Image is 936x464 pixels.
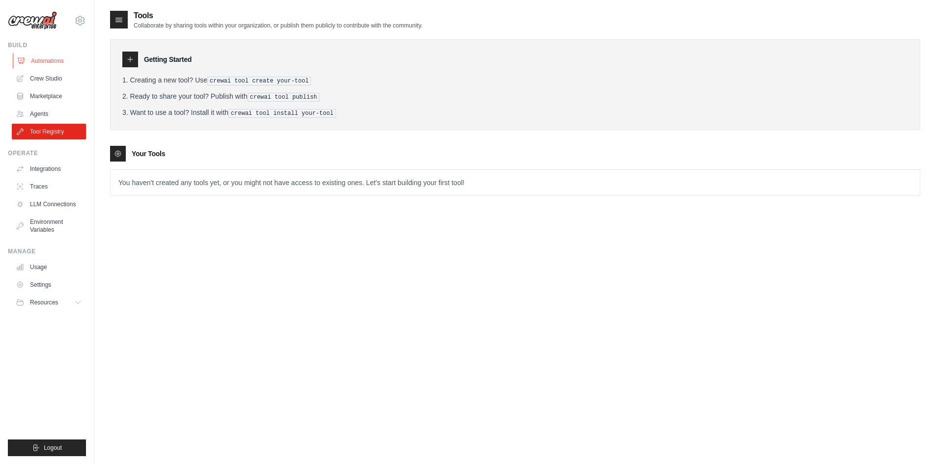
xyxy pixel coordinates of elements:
[8,41,86,49] div: Build
[12,179,86,194] a: Traces
[122,75,908,85] li: Creating a new tool? Use
[30,299,58,306] span: Resources
[122,108,908,118] li: Want to use a tool? Install it with
[144,55,192,64] h3: Getting Started
[12,124,86,139] a: Tool Registry
[8,439,86,456] button: Logout
[134,22,423,29] p: Collaborate by sharing tools within your organization, or publish them publicly to contribute wit...
[12,88,86,104] a: Marketplace
[248,93,320,102] pre: crewai tool publish
[8,11,57,30] img: Logo
[12,196,86,212] a: LLM Connections
[12,259,86,275] a: Usage
[12,161,86,177] a: Integrations
[12,214,86,238] a: Environment Variables
[12,295,86,310] button: Resources
[207,77,312,85] pre: crewai tool create your-tool
[111,170,920,195] p: You haven't created any tools yet, or you might not have access to existing ones. Let's start bui...
[12,71,86,86] a: Crew Studio
[8,247,86,255] div: Manage
[8,149,86,157] div: Operate
[122,91,908,102] li: Ready to share your tool? Publish with
[228,109,336,118] pre: crewai tool install your-tool
[12,277,86,293] a: Settings
[44,444,62,452] span: Logout
[12,106,86,122] a: Agents
[132,149,165,159] h3: Your Tools
[134,10,423,22] h2: Tools
[13,53,87,69] a: Automations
